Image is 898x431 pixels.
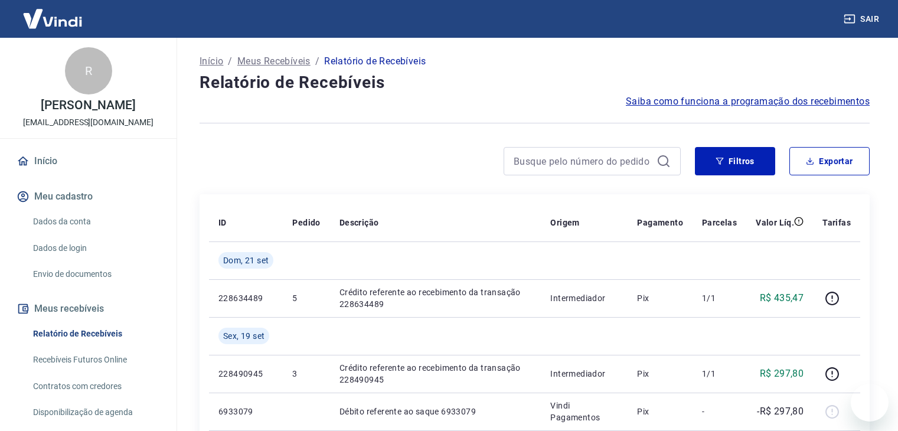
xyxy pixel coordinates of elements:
button: Exportar [789,147,870,175]
p: Crédito referente ao recebimento da transação 228634489 [339,286,532,310]
p: / [315,54,319,68]
p: / [228,54,232,68]
a: Saiba como funciona a programação dos recebimentos [626,94,870,109]
a: Disponibilização de agenda [28,400,162,425]
a: Início [200,54,223,68]
p: 3 [292,368,320,380]
a: Envio de documentos [28,262,162,286]
p: Valor Líq. [756,217,794,228]
p: Descrição [339,217,379,228]
p: 5 [292,292,320,304]
p: [PERSON_NAME] [41,99,135,112]
p: ID [218,217,227,228]
p: Pix [637,406,683,417]
button: Filtros [695,147,775,175]
p: 6933079 [218,406,273,417]
div: R [65,47,112,94]
p: Tarifas [822,217,851,228]
p: Vindi Pagamentos [550,400,618,423]
p: R$ 297,80 [760,367,804,381]
p: Débito referente ao saque 6933079 [339,406,532,417]
p: Origem [550,217,579,228]
p: Pagamento [637,217,683,228]
a: Recebíveis Futuros Online [28,348,162,372]
a: Contratos com credores [28,374,162,399]
button: Meu cadastro [14,184,162,210]
p: Pix [637,368,683,380]
p: 228634489 [218,292,273,304]
p: Pix [637,292,683,304]
p: Relatório de Recebíveis [324,54,426,68]
p: Intermediador [550,368,618,380]
input: Busque pelo número do pedido [514,152,652,170]
a: Dados de login [28,236,162,260]
p: -R$ 297,80 [757,404,804,419]
span: Sex, 19 set [223,330,264,342]
span: Dom, 21 set [223,254,269,266]
iframe: Botão para abrir a janela de mensagens, conversa em andamento [851,384,889,422]
p: Intermediador [550,292,618,304]
p: Crédito referente ao recebimento da transação 228490945 [339,362,532,386]
h4: Relatório de Recebíveis [200,71,870,94]
p: Pedido [292,217,320,228]
a: Meus Recebíveis [237,54,311,68]
p: 1/1 [702,368,737,380]
p: Parcelas [702,217,737,228]
p: [EMAIL_ADDRESS][DOMAIN_NAME] [23,116,154,129]
p: - [702,406,737,417]
a: Relatório de Recebíveis [28,322,162,346]
button: Meus recebíveis [14,296,162,322]
a: Dados da conta [28,210,162,234]
a: Início [14,148,162,174]
img: Vindi [14,1,91,37]
p: 228490945 [218,368,273,380]
p: R$ 435,47 [760,291,804,305]
button: Sair [841,8,884,30]
p: 1/1 [702,292,737,304]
